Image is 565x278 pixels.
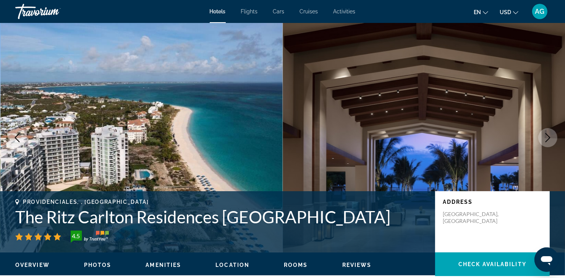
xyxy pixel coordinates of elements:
[530,3,550,20] button: User Menu
[435,252,550,276] button: Check Availability
[8,128,27,147] button: Previous image
[535,8,545,15] span: AG
[68,231,84,241] div: 4.5
[443,211,504,224] p: [GEOGRAPHIC_DATA], [GEOGRAPHIC_DATA]
[215,262,249,268] button: Location
[210,8,226,15] a: Hotels
[15,207,427,227] h1: The Ritz Carlton Residences [GEOGRAPHIC_DATA]
[15,2,92,21] a: Travorium
[215,262,249,268] span: Location
[500,9,511,15] span: USD
[146,262,181,268] button: Amenities
[273,8,285,15] a: Cars
[15,262,50,268] span: Overview
[333,8,356,15] a: Activities
[534,247,559,272] iframe: Button to launch messaging window
[23,199,149,205] span: Providenciales, , [GEOGRAPHIC_DATA]
[474,9,481,15] span: en
[284,262,308,268] span: Rooms
[538,128,557,147] button: Next image
[500,7,518,18] button: Change currency
[458,261,526,267] span: Check Availability
[71,231,109,243] img: trustyou-badge-hor.svg
[15,262,50,268] button: Overview
[300,8,318,15] a: Cruises
[84,262,112,268] span: Photos
[284,262,308,268] button: Rooms
[342,262,372,268] button: Reviews
[342,262,372,268] span: Reviews
[241,8,258,15] a: Flights
[443,199,542,205] p: Address
[474,7,488,18] button: Change language
[146,262,181,268] span: Amenities
[84,262,112,268] button: Photos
